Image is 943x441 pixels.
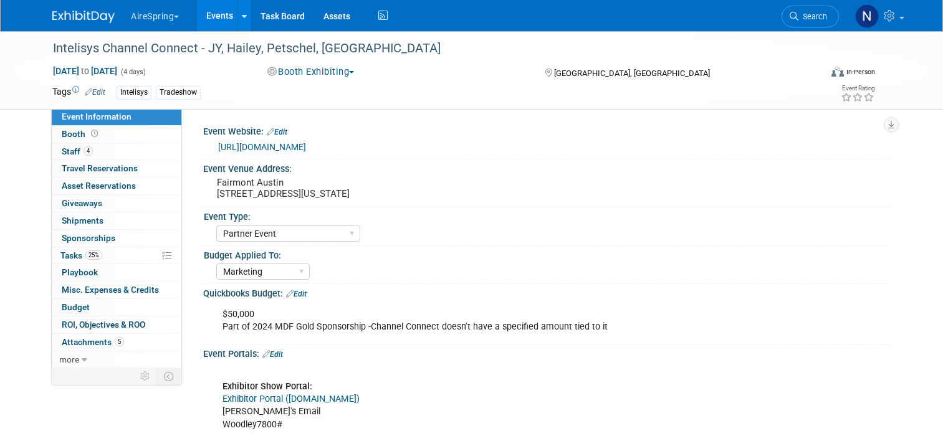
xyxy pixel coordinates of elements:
a: Shipments [52,212,181,229]
span: Travel Reservations [62,163,138,173]
a: Misc. Expenses & Credits [52,282,181,298]
span: Attachments [62,337,124,347]
span: Shipments [62,216,103,225]
span: more [59,354,79,364]
span: Event Information [62,111,132,121]
span: Sponsorships [62,233,115,243]
a: ROI, Objectives & ROO [52,316,181,333]
span: ROI, Objectives & ROO [62,320,145,330]
a: Search [782,6,839,27]
span: to [79,66,91,76]
span: 5 [115,337,124,346]
span: Budget [62,302,90,312]
span: Asset Reservations [62,181,136,191]
td: Tags [52,85,105,100]
a: Playbook [52,264,181,281]
img: ExhibitDay [52,11,115,23]
span: 4 [84,146,93,156]
div: Event Venue Address: [203,159,891,175]
div: $50,000 Part of 2024 MDF Gold Sponsorship -Channel Connect doesn't have a specified amount tied t... [214,302,757,339]
a: Event Information [52,108,181,125]
span: Playbook [62,267,98,277]
span: Booth not reserved yet [89,129,100,138]
div: Event Rating [841,85,874,92]
span: [DATE] [DATE] [52,65,118,77]
a: Edit [85,88,105,97]
a: Edit [286,290,307,298]
div: Event Website: [203,122,891,138]
a: more [52,351,181,368]
a: Edit [267,128,287,136]
div: Event Format [754,65,875,83]
img: Natalie Pyron [855,4,879,28]
a: Booth [52,126,181,143]
div: In-Person [846,67,875,77]
span: Misc. Expenses & Credits [62,285,159,295]
div: Quickbooks Budget: [203,284,891,300]
span: Staff [62,146,93,156]
span: (4 days) [120,68,146,76]
a: Tasks25% [52,247,181,264]
button: Booth Exhibiting [263,65,360,78]
div: Event Portals: [203,344,891,361]
div: Event Type: [204,207,885,223]
a: Giveaways [52,195,181,212]
a: Sponsorships [52,230,181,247]
span: Tasks [60,250,102,260]
span: Booth [62,129,100,139]
a: Attachments5 [52,334,181,351]
td: Personalize Event Tab Strip [135,368,156,384]
span: 25% [85,250,102,260]
pre: Fairmont Austin [STREET_ADDRESS][US_STATE] [217,177,476,199]
div: Intelisys [117,86,151,99]
div: Budget Applied To: [204,246,885,262]
a: Travel Reservations [52,160,181,177]
div: Tradeshow [156,86,201,99]
span: Giveaways [62,198,102,208]
img: Format-Inperson.png [831,67,844,77]
b: Exhibitor Show Portal: [223,381,312,392]
a: Asset Reservations [52,178,181,194]
a: Edit [262,350,283,359]
td: Toggle Event Tabs [156,368,182,384]
span: [GEOGRAPHIC_DATA], [GEOGRAPHIC_DATA] [554,69,710,78]
a: Exhibitor Portal ([DOMAIN_NAME]) [223,394,360,404]
a: Staff4 [52,143,181,160]
span: Search [798,12,827,21]
div: [PERSON_NAME]'s Email Woodley7800# [214,362,757,437]
div: Intelisys Channel Connect - JY, Hailey, Petschel, [GEOGRAPHIC_DATA] [49,37,805,60]
a: Budget [52,299,181,316]
a: [URL][DOMAIN_NAME] [218,142,306,152]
